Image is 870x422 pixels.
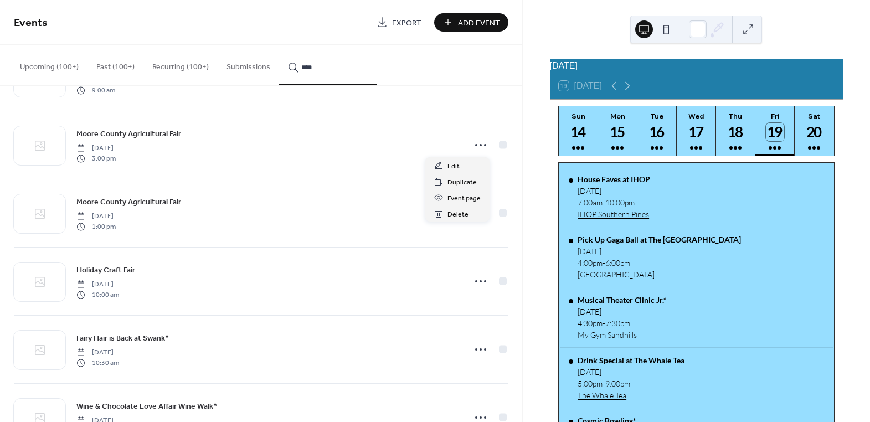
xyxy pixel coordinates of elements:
[76,128,181,140] span: Moore County Agricultural Fair
[87,45,143,84] button: Past (100+)
[766,123,784,141] div: 19
[76,290,119,300] span: 10:00 am
[578,307,667,316] div: [DATE]
[76,153,116,163] span: 3:00 pm
[76,401,217,413] span: Wine & Chocolate Love Affair Wine Walk*
[795,106,834,156] button: Sat20
[76,197,181,208] span: Moore County Agricultural Fair
[578,318,603,328] span: 4:30pm
[605,318,630,328] span: 7:30pm
[76,85,115,95] span: 9:00 am
[578,186,650,195] div: [DATE]
[719,112,752,120] div: Thu
[578,379,603,388] span: 5:00pm
[578,235,741,244] div: Pick Up Gaga Ball at The [GEOGRAPHIC_DATA]
[755,106,795,156] button: Fri19
[76,333,169,344] span: Fairy Hair is Back at Swank*
[609,123,627,141] div: 15
[805,123,823,141] div: 20
[569,123,588,141] div: 14
[447,177,477,188] span: Duplicate
[578,174,650,184] div: House Faves at IHOP
[603,318,605,328] span: -
[76,195,181,208] a: Moore County Agricultural Fair
[677,106,716,156] button: Wed17
[603,258,605,267] span: -
[76,143,116,153] span: [DATE]
[578,246,741,256] div: [DATE]
[76,222,116,231] span: 1:00 pm
[76,127,181,140] a: Moore County Agricultural Fair
[76,265,135,276] span: Holiday Craft Fair
[578,330,667,339] div: My Gym Sandhills
[727,123,745,141] div: 18
[447,161,460,172] span: Edit
[798,112,831,120] div: Sat
[578,295,667,305] div: Musical Theater Clinic Jr.*
[76,358,119,368] span: 10:30 am
[687,123,706,141] div: 17
[603,379,605,388] span: -
[368,13,430,32] a: Export
[578,356,684,365] div: Drink Special at The Whale Tea
[76,400,217,413] a: Wine & Chocolate Love Affair Wine Walk*
[76,212,116,222] span: [DATE]
[578,367,684,377] div: [DATE]
[716,106,755,156] button: Thu18
[598,106,637,156] button: Mon15
[14,12,48,34] span: Events
[434,13,508,32] button: Add Event
[447,209,469,220] span: Delete
[458,17,500,29] span: Add Event
[578,209,650,219] a: IHOP Southern Pines
[605,379,630,388] span: 9:00pm
[447,193,481,204] span: Event page
[559,106,598,156] button: Sun14
[76,348,119,358] span: [DATE]
[392,17,421,29] span: Export
[143,45,218,84] button: Recurring (100+)
[648,123,666,141] div: 16
[76,264,135,276] a: Holiday Craft Fair
[605,258,630,267] span: 6:00pm
[76,332,169,344] a: Fairy Hair is Back at Swank*
[601,112,634,120] div: Mon
[562,112,595,120] div: Sun
[605,198,635,207] span: 10:00pm
[218,45,279,84] button: Submissions
[680,112,713,120] div: Wed
[578,390,684,400] a: The Whale Tea
[550,59,843,73] div: [DATE]
[578,258,603,267] span: 4:00pm
[578,198,603,207] span: 7:00am
[641,112,673,120] div: Tue
[637,106,677,156] button: Tue16
[603,198,605,207] span: -
[76,280,119,290] span: [DATE]
[759,112,791,120] div: Fri
[578,270,741,279] a: [GEOGRAPHIC_DATA]
[11,45,87,84] button: Upcoming (100+)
